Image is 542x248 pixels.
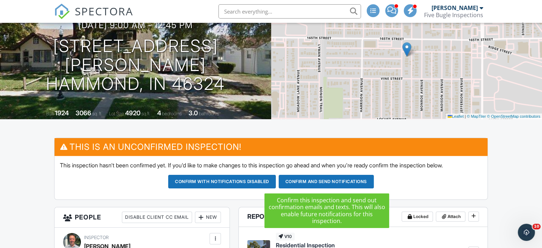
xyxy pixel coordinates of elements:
div: 4 [157,109,161,117]
div: 1924 [55,109,69,117]
span: 10 [532,224,541,229]
h3: [DATE] 9:00 am - 12:45 pm [78,20,193,30]
div: [PERSON_NAME] [432,4,478,11]
h3: This is an Unconfirmed Inspection! [55,138,487,156]
a: Leaflet [448,114,464,118]
span: SPECTORA [75,4,133,19]
div: New [195,212,221,223]
span: sq. ft. [92,111,102,116]
div: Disable Client CC Email [122,212,192,223]
img: The Best Home Inspection Software - Spectora [54,4,70,19]
span: Inspector [84,235,109,240]
span: bathrooms [199,111,219,116]
a: © OpenStreetMap contributors [487,114,540,118]
button: Confirm and send notifications [279,175,374,188]
button: Confirm with notifications disabled [168,175,276,188]
span: Lot Size [109,111,124,116]
h1: [STREET_ADDRESS][PERSON_NAME] Hammond, IN 46324 [11,37,260,93]
img: Marker [402,42,411,57]
span: bedrooms [162,111,182,116]
p: This inspection hasn't been confirmed yet. If you'd like to make changes to this inspection go ah... [60,161,482,169]
a: SPECTORA [54,10,133,25]
div: 4920 [125,109,140,117]
div: 3066 [76,109,91,117]
div: Five Bugle Inspections [424,11,483,19]
div: 3.0 [189,109,198,117]
span: | [465,114,466,118]
h3: People [55,207,229,228]
span: Built [46,111,54,116]
a: © MapTiler [467,114,486,118]
iframe: Intercom live chat [518,224,535,241]
span: sq.ft. [141,111,150,116]
input: Search everything... [218,4,361,19]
